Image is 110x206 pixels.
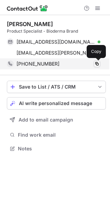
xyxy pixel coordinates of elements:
[19,84,94,90] div: Save to List / ATS / CRM
[7,144,106,153] button: Notes
[7,97,106,110] button: AI write personalized message
[18,132,103,138] span: Find work email
[16,39,95,45] span: [EMAIL_ADDRESS][DOMAIN_NAME]
[7,21,53,27] div: [PERSON_NAME]
[7,114,106,126] button: Add to email campaign
[16,50,95,56] span: [EMAIL_ADDRESS][PERSON_NAME][DOMAIN_NAME]
[7,28,106,34] div: Product Specialist - Bioderma Brand
[7,81,106,93] button: save-profile-one-click
[7,4,48,12] img: ContactOut v5.3.10
[19,101,92,106] span: AI write personalized message
[19,117,73,123] span: Add to email campaign
[7,130,106,140] button: Find work email
[18,146,103,152] span: Notes
[16,61,59,67] span: [PHONE_NUMBER]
